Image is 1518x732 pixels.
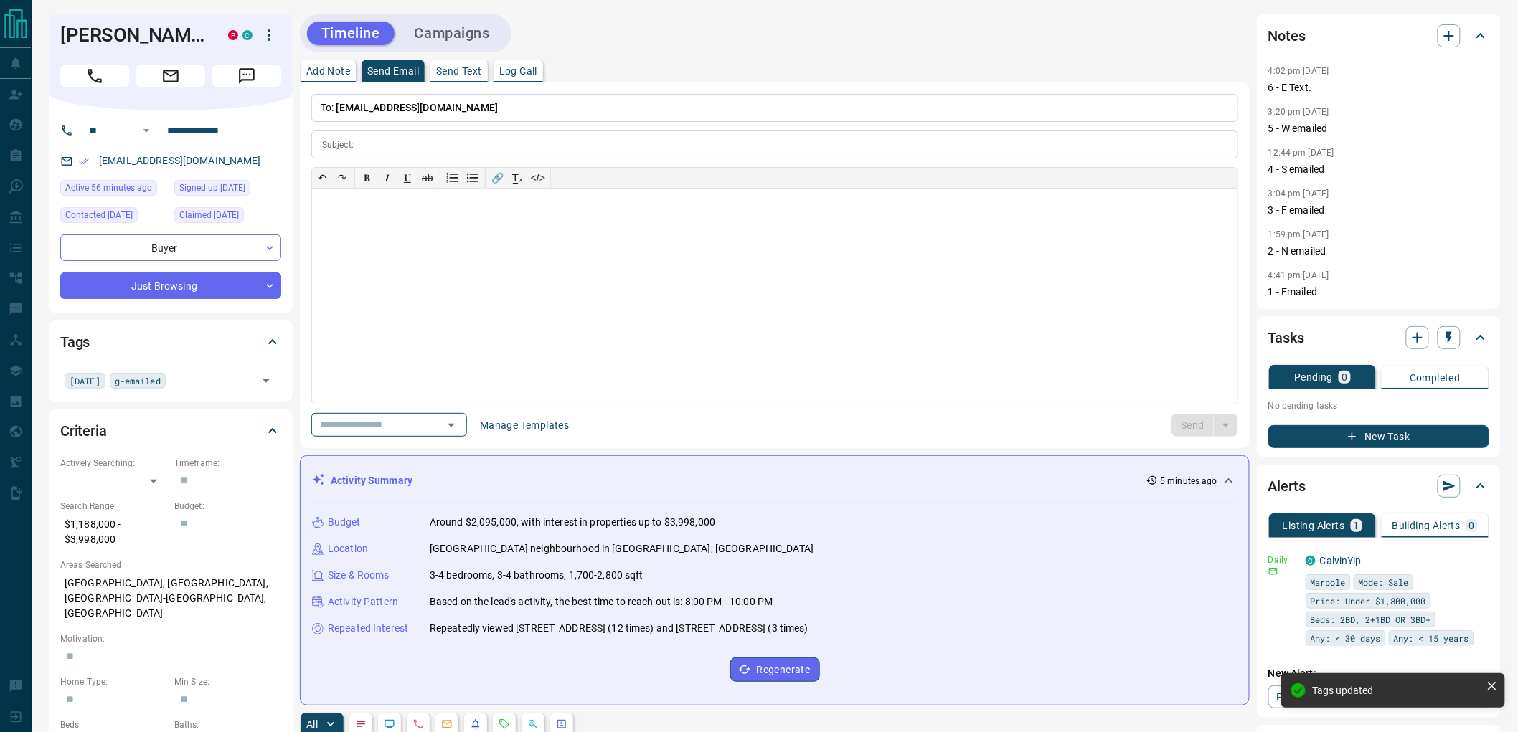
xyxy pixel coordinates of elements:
p: Send Text [436,66,482,76]
span: Message [212,65,281,87]
div: Criteria [60,414,281,448]
svg: Agent Actions [556,718,567,730]
p: Search Range: [60,500,167,513]
p: Pending [1294,372,1333,382]
p: Size & Rooms [328,568,390,583]
div: Tasks [1268,320,1489,355]
p: $1,188,000 - $3,998,000 [60,513,167,551]
button: </> [528,168,548,188]
p: 4:41 pm [DATE] [1268,270,1329,280]
div: Tags [60,325,281,359]
p: Log Call [499,66,537,76]
span: Marpole [1311,575,1346,589]
p: Areas Searched: [60,558,281,571]
p: Add Note [306,66,350,76]
p: 4 - S emailed [1268,162,1489,177]
s: ab [422,172,433,184]
div: Alerts [1268,469,1489,503]
svg: Calls [412,718,424,730]
svg: Email Verified [79,156,89,166]
p: 3 - F emailed [1268,203,1489,218]
p: Based on the lead's activity, the best time to reach out is: 8:00 PM - 10:00 PM [430,594,773,609]
p: Timeframe: [174,457,281,470]
span: g-emailed [115,374,161,388]
button: 𝑰 [377,168,397,188]
a: [EMAIL_ADDRESS][DOMAIN_NAME] [99,155,261,166]
button: Open [138,122,155,139]
p: Budget [328,515,361,530]
div: Just Browsing [60,272,281,299]
button: Numbered list [443,168,463,188]
p: 0 [1469,521,1475,531]
span: Any: < 30 days [1311,631,1381,645]
p: Budget: [174,500,281,513]
h2: Criteria [60,419,107,442]
p: Subject: [322,138,354,151]
div: condos.ca [242,30,253,40]
p: Listing Alerts [1283,521,1345,531]
button: 🔗 [488,168,508,188]
button: Open [441,415,461,435]
button: Bullet list [463,168,483,188]
p: 12:44 pm [DATE] [1268,148,1334,158]
button: 𝐁 [357,168,377,188]
div: condos.ca [1306,556,1316,566]
p: Daily [1268,553,1297,566]
h2: Notes [1268,24,1306,47]
svg: Notes [355,718,367,730]
p: Send Email [367,66,419,76]
svg: Requests [499,718,510,730]
p: 1:59 pm [DATE] [1268,229,1329,239]
button: ↶ [312,168,332,188]
div: Tags updated [1313,685,1481,696]
svg: Emails [441,718,453,730]
p: [GEOGRAPHIC_DATA], [GEOGRAPHIC_DATA], [GEOGRAPHIC_DATA]-[GEOGRAPHIC_DATA], [GEOGRAPHIC_DATA] [60,571,281,625]
span: Active 56 minutes ago [65,181,152,195]
span: Claimed [DATE] [179,208,239,222]
p: All [306,719,318,729]
span: [EMAIL_ADDRESS][DOMAIN_NAME] [336,102,499,113]
p: Baths: [174,718,281,731]
div: Sun Oct 12 2025 [60,180,167,200]
button: 𝐔 [397,168,418,188]
div: Mon Nov 18 2024 [174,207,281,227]
svg: Opportunities [527,718,539,730]
p: Building Alerts [1392,521,1461,531]
h1: [PERSON_NAME] [60,24,207,47]
p: No pending tasks [1268,395,1489,417]
a: CalvinYip [1320,555,1362,566]
span: Beds: 2BD, 2+1BD OR 3BD+ [1311,612,1431,627]
p: 5 - W emailed [1268,121,1489,136]
span: Contacted [DATE] [65,208,133,222]
p: 1 - Emailed [1268,285,1489,300]
p: Repeated Interest [328,621,408,636]
span: 𝐔 [404,172,411,184]
button: Timeline [307,22,395,45]
p: Min Size: [174,675,281,688]
div: Buyer [60,234,281,261]
div: Notes [1268,19,1489,53]
p: To: [311,94,1238,122]
svg: Email [1268,566,1278,576]
svg: Listing Alerts [470,718,481,730]
span: Price: Under $1,800,000 [1311,594,1426,608]
p: Activity Pattern [328,594,398,609]
span: Any: < 15 years [1394,631,1469,645]
p: 2 - N emailed [1268,244,1489,259]
p: Activity Summary [331,473,412,488]
h2: Tags [60,331,90,353]
button: ↷ [332,168,352,188]
div: split button [1171,414,1238,437]
span: Mode: Sale [1359,575,1409,589]
a: Property [1268,685,1342,708]
p: Around $2,095,000, with interest in properties up to $3,998,000 [430,515,715,530]
p: 6 - E Text. [1268,80,1489,95]
h2: Alerts [1268,475,1306,498]
p: Location [328,541,368,556]
span: [DATE] [70,374,100,388]
h2: Tasks [1268,326,1304,349]
p: 4:02 pm [DATE] [1268,66,1329,76]
p: 3:04 pm [DATE] [1268,189,1329,199]
div: Activity Summary5 minutes ago [312,467,1237,494]
p: Actively Searching: [60,457,167,470]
